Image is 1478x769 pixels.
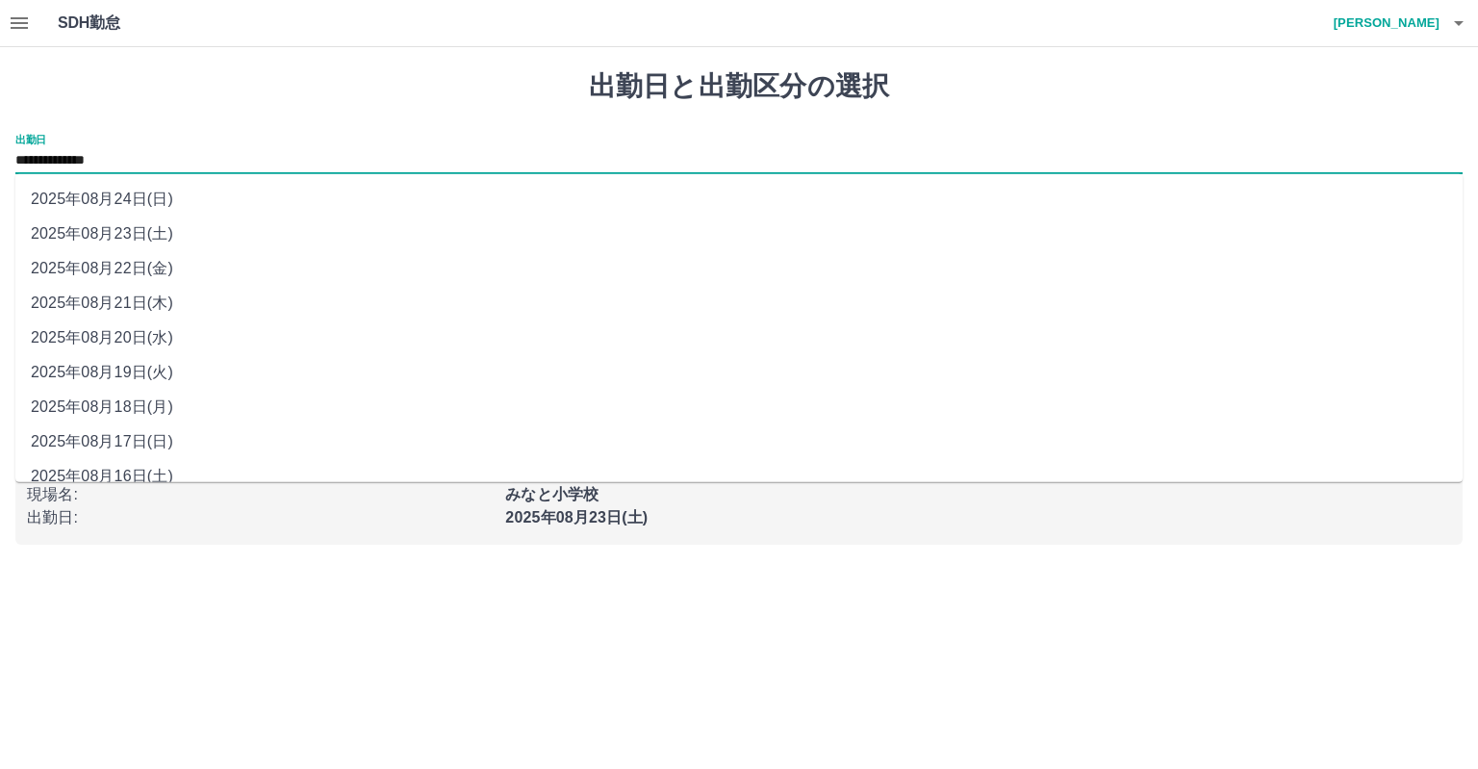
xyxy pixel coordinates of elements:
b: みなと小学校 [505,486,599,502]
li: 2025年08月21日(木) [15,286,1463,320]
li: 2025年08月16日(土) [15,459,1463,494]
h1: 出勤日と出勤区分の選択 [15,70,1463,103]
li: 2025年08月17日(日) [15,424,1463,459]
li: 2025年08月20日(水) [15,320,1463,355]
li: 2025年08月18日(月) [15,390,1463,424]
li: 2025年08月22日(金) [15,251,1463,286]
label: 出勤日 [15,132,46,146]
li: 2025年08月24日(日) [15,182,1463,217]
p: 現場名 : [27,483,494,506]
b: 2025年08月23日(土) [505,509,648,525]
li: 2025年08月19日(火) [15,355,1463,390]
p: 出勤日 : [27,506,494,529]
li: 2025年08月23日(土) [15,217,1463,251]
